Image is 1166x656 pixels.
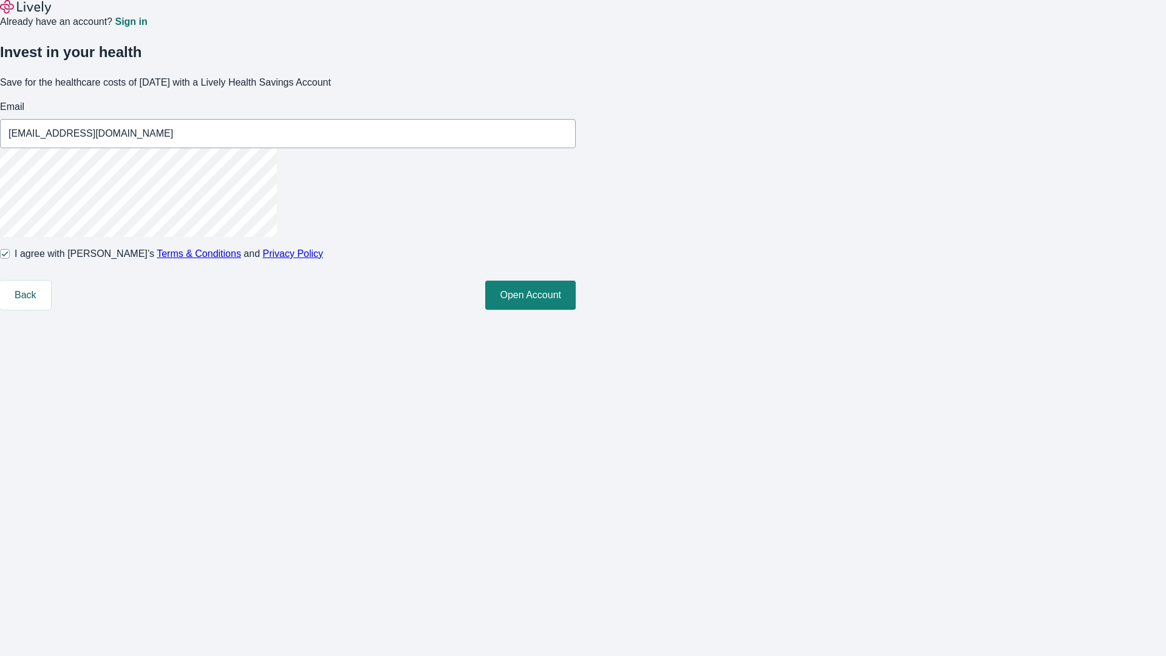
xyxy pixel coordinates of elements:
[15,247,323,261] span: I agree with [PERSON_NAME]’s and
[157,248,241,259] a: Terms & Conditions
[263,248,324,259] a: Privacy Policy
[485,281,576,310] button: Open Account
[115,17,147,27] a: Sign in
